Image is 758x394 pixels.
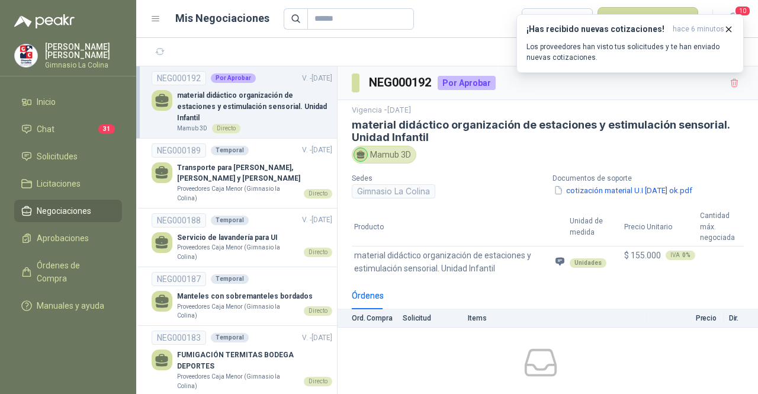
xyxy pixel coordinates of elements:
[553,184,693,197] button: cotización material U.I [DATE] ok.pdf
[37,232,89,245] span: Aprobaciones
[177,124,207,133] p: Mamub 3D
[177,232,332,244] p: Servicio de lavandería para UI
[352,173,543,184] p: Sedes
[304,306,332,316] div: Directo
[152,331,206,345] div: NEG000183
[152,331,332,390] a: NEG000183TemporalV. -[DATE] FUMIGACIÓN TERMITAS BODEGA DEPORTESProveedores Caja Menor (Gimnasio l...
[14,118,122,140] a: Chat31
[14,172,122,195] a: Licitaciones
[177,302,299,321] p: Proveedores Caja Menor (Gimnasio la Colina)
[45,43,122,59] p: [PERSON_NAME] [PERSON_NAME]
[352,184,435,198] div: Gimnasio La Colina
[14,294,122,317] a: Manuales y ayuda
[529,10,586,28] span: Todas
[37,299,104,312] span: Manuales y ayuda
[352,289,384,302] div: Órdenes
[352,208,567,246] th: Producto
[15,44,37,67] img: Company Logo
[438,76,496,90] div: Por Aprobar
[516,14,744,73] button: ¡Has recibido nuevas cotizaciones!hace 6 minutos Los proveedores han visto tus solicitudes y te h...
[152,71,332,133] a: NEG000192Por AprobarV. -[DATE] material didáctico organización de estaciones y estimulación senso...
[211,333,249,342] div: Temporal
[570,258,606,268] div: Unidades
[212,124,240,133] div: Directo
[175,10,269,27] h1: Mis Negociaciones
[177,291,332,302] p: Manteles con sobremanteles bordados
[304,248,332,257] div: Directo
[37,95,56,108] span: Inicio
[553,173,744,184] p: Documentos de soporte
[211,274,249,284] div: Temporal
[354,249,550,275] span: material didáctico organización de estaciones y estimulación sensorial. Unidad Infantil
[152,71,206,85] div: NEG000192
[14,254,122,290] a: Órdenes de Compra
[698,208,744,246] th: Cantidad máx. negociada
[302,334,332,342] span: V. - [DATE]
[152,213,206,228] div: NEG000188
[177,162,332,185] p: Transporte para [PERSON_NAME], [PERSON_NAME] y [PERSON_NAME]
[666,251,695,260] div: IVA
[647,309,724,328] th: Precio
[734,5,751,17] span: 10
[352,105,744,116] p: Vigencia - [DATE]
[177,372,299,390] p: Proveedores Caja Menor (Gimnasio la Colina)
[152,272,206,286] div: NEG000187
[45,62,122,69] p: Gimnasio La Colina
[14,145,122,168] a: Solicitudes
[468,309,647,328] th: Items
[352,146,416,164] div: Mamub 3D
[152,272,332,321] a: NEG000187TemporalManteles con sobremanteles bordadosProveedores Caja Menor (Gimnasio la Colina)Di...
[302,74,332,82] span: V. - [DATE]
[304,189,332,198] div: Directo
[673,24,724,34] span: hace 6 minutos
[37,123,54,136] span: Chat
[682,252,690,258] b: 0 %
[14,91,122,113] a: Inicio
[177,350,332,372] p: FUMIGACIÓN TERMITAS BODEGA DEPORTES
[177,243,299,261] p: Proveedores Caja Menor (Gimnasio la Colina)
[14,227,122,249] a: Aprobaciones
[338,309,403,328] th: Ord. Compra
[403,309,468,328] th: Solicitud
[304,377,332,386] div: Directo
[98,124,115,134] span: 31
[37,204,91,217] span: Negociaciones
[722,8,744,30] button: 10
[152,143,206,158] div: NEG000189
[526,24,668,34] h3: ¡Has recibido nuevas cotizaciones!
[177,90,332,124] p: material didáctico organización de estaciones y estimulación sensorial. Unidad Infantil
[369,73,433,92] h3: NEG000192
[152,213,332,262] a: NEG000188TemporalV. -[DATE] Servicio de lavandería para UIProveedores Caja Menor (Gimnasio la Col...
[14,200,122,222] a: Negociaciones
[211,73,256,83] div: Por Aprobar
[624,251,661,260] span: $ 155.000
[37,177,81,190] span: Licitaciones
[724,309,758,328] th: Dir.
[152,143,332,203] a: NEG000189TemporalV. -[DATE] Transporte para [PERSON_NAME], [PERSON_NAME] y [PERSON_NAME]Proveedor...
[598,7,699,31] button: Nueva negociación
[352,118,744,143] h3: material didáctico organización de estaciones y estimulación sensorial. Unidad Infantil
[37,150,78,163] span: Solicitudes
[302,216,332,224] span: V. - [DATE]
[14,14,75,28] img: Logo peakr
[37,259,111,285] span: Órdenes de Compra
[211,216,249,225] div: Temporal
[567,208,621,246] th: Unidad de medida
[177,184,299,203] p: Proveedores Caja Menor (Gimnasio la Colina)
[622,208,698,246] th: Precio Unitario
[526,41,734,63] p: Los proveedores han visto tus solicitudes y te han enviado nuevas cotizaciones.
[302,146,332,154] span: V. - [DATE]
[211,146,249,155] div: Temporal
